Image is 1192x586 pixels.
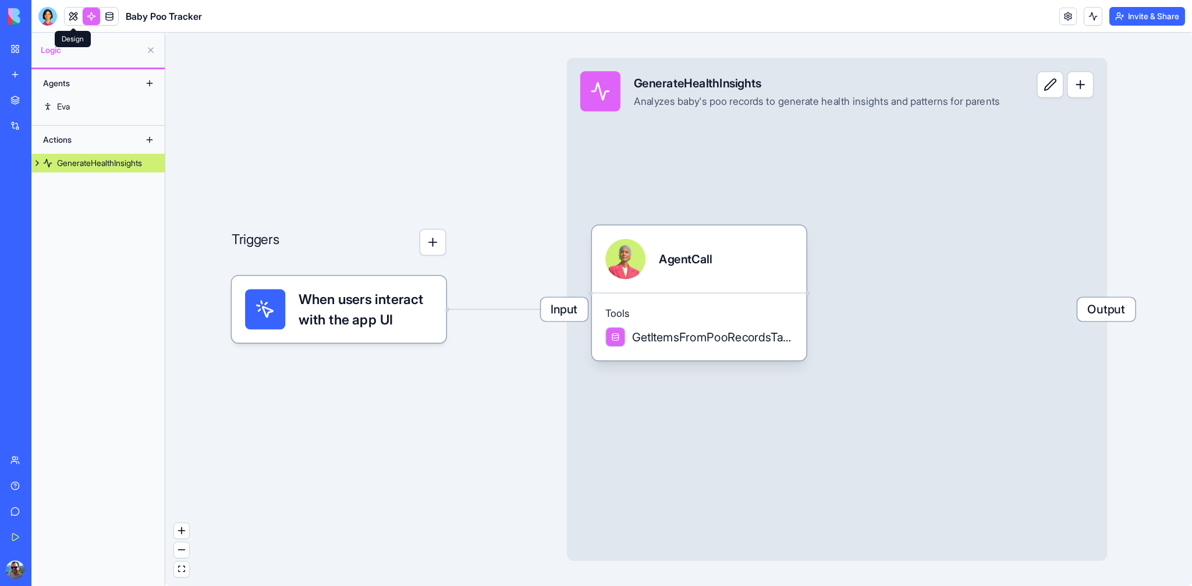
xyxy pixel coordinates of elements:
div: Design [55,31,91,47]
button: Invite & Share [1109,7,1185,26]
span: Output [1077,298,1135,321]
a: GenerateHealthInsights [31,154,165,172]
div: Agents [37,74,130,93]
button: fit view [174,562,189,577]
img: logo [8,8,80,24]
span: GetItemsFromPooRecordsTable [632,329,793,345]
div: GenerateHealthInsights [57,157,142,169]
div: When users interact with the app UI [232,276,446,343]
span: When users interact with the app UI [299,289,432,329]
button: zoom out [174,542,189,558]
span: Input [541,298,588,321]
div: Analyzes baby's poo records to generate health insights and patterns for parents [634,95,1000,108]
div: Triggers [232,175,446,343]
span: Tools [605,307,793,320]
span: Logic [41,44,141,56]
div: Actions [37,130,130,149]
a: Eva [31,97,165,116]
div: Eva [57,101,70,112]
div: AgentCall [659,250,712,267]
p: Triggers [232,229,279,256]
div: InputGenerateHealthInsightsAnalyzes baby's poo records to generate health insights and patterns f... [567,58,1107,561]
button: zoom in [174,523,189,539]
img: ACg8ocK7XFC8AcBWka3402IRDouYhKKctmxD0KB1RTn7vXdZacd3jeId8w=s96-c [6,560,24,579]
div: AgentCallToolsGetItemsFromPooRecordsTable [592,225,806,361]
span: Baby Poo Tracker [126,9,202,23]
div: GenerateHealthInsights [634,75,1000,91]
